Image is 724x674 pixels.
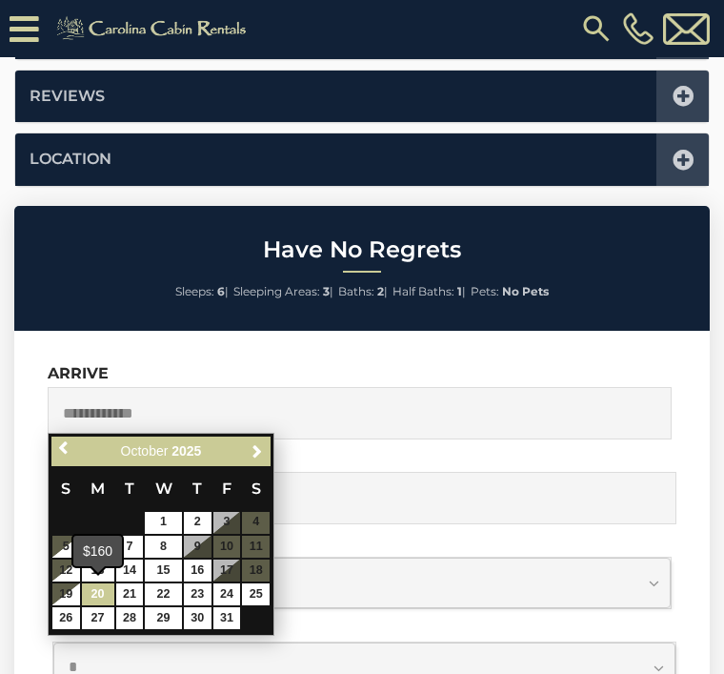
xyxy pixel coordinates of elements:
[184,512,211,534] a: 2
[52,536,80,558] a: 5
[222,480,231,498] span: Friday
[184,560,211,582] a: 16
[82,583,114,605] a: 20
[171,443,201,459] span: 2025
[175,279,229,304] li: |
[116,607,144,629] a: 28
[73,536,122,566] div: $160
[579,11,613,46] img: search-regular.svg
[145,512,181,534] a: 1
[82,607,114,629] a: 27
[82,560,114,582] a: 13
[184,583,211,605] a: 23
[145,536,181,558] a: 8
[145,607,181,629] a: 29
[233,279,333,304] li: |
[338,279,388,304] li: |
[192,480,202,498] span: Thursday
[184,607,211,629] a: 30
[52,583,80,605] a: 19
[145,560,181,582] a: 15
[52,560,80,582] a: 12
[30,86,105,108] a: Reviews
[116,536,144,558] a: 7
[392,284,454,298] span: Half Baths:
[57,440,72,456] span: Previous
[245,439,269,463] a: Next
[145,583,181,605] a: 22
[213,607,241,629] a: 31
[471,284,499,298] span: Pets:
[175,284,214,298] span: Sleeps:
[155,480,172,498] span: Wednesday
[30,149,111,171] a: Location
[502,284,549,298] strong: No Pets
[457,284,462,298] strong: 1
[116,583,144,605] a: 21
[121,443,169,459] span: October
[377,284,384,298] strong: 2
[242,583,270,605] a: 25
[323,284,330,298] strong: 3
[250,443,265,459] span: Next
[233,284,320,298] span: Sleeping Areas:
[125,480,134,498] span: Tuesday
[392,279,466,304] li: |
[338,284,374,298] span: Baths:
[618,12,658,45] a: [PHONE_NUMBER]
[90,480,105,498] span: Monday
[19,237,705,262] h2: Have No Regrets
[48,364,109,382] label: Arrive
[52,607,80,629] a: 26
[116,560,144,582] a: 14
[61,480,70,498] span: Sunday
[213,583,241,605] a: 24
[217,284,225,298] strong: 6
[53,436,77,460] a: Previous
[251,480,261,498] span: Saturday
[49,13,259,44] img: Khaki-logo.png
